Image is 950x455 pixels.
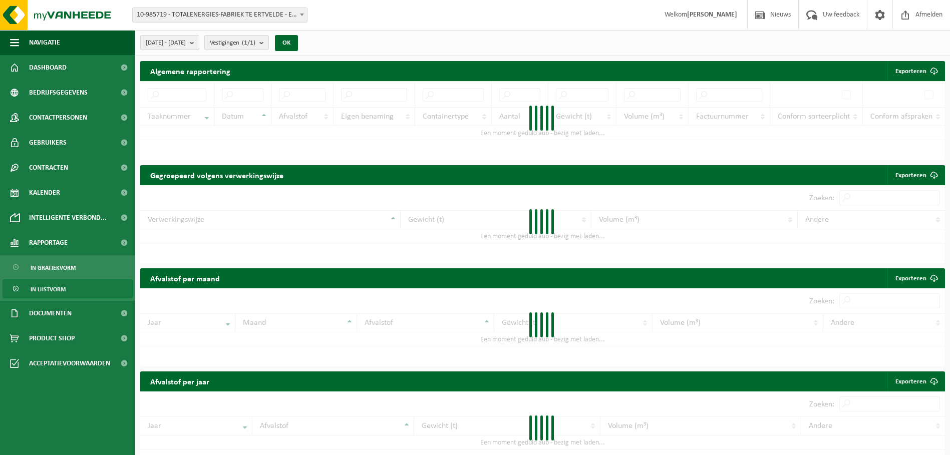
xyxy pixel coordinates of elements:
[140,371,219,391] h2: Afvalstof per jaar
[3,279,133,298] a: In lijstvorm
[140,35,199,50] button: [DATE] - [DATE]
[29,155,68,180] span: Contracten
[887,61,944,81] button: Exporteren
[887,371,944,391] a: Exporteren
[204,35,269,50] button: Vestigingen(1/1)
[146,36,186,51] span: [DATE] - [DATE]
[3,258,133,277] a: In grafiekvorm
[29,30,60,55] span: Navigatie
[887,165,944,185] a: Exporteren
[687,11,737,19] strong: [PERSON_NAME]
[29,351,110,376] span: Acceptatievoorwaarden
[242,40,255,46] count: (1/1)
[31,258,76,277] span: In grafiekvorm
[31,280,66,299] span: In lijstvorm
[140,61,240,81] h2: Algemene rapportering
[29,80,88,105] span: Bedrijfsgegevens
[132,8,307,23] span: 10-985719 - TOTALENERGIES-FABRIEK TE ERTVELDE - ERTVELDE
[140,268,230,288] h2: Afvalstof per maand
[29,105,87,130] span: Contactpersonen
[29,130,67,155] span: Gebruikers
[140,165,293,185] h2: Gegroepeerd volgens verwerkingswijze
[210,36,255,51] span: Vestigingen
[29,180,60,205] span: Kalender
[29,230,68,255] span: Rapportage
[29,205,107,230] span: Intelligente verbond...
[887,268,944,288] a: Exporteren
[133,8,307,22] span: 10-985719 - TOTALENERGIES-FABRIEK TE ERTVELDE - ERTVELDE
[29,301,72,326] span: Documenten
[29,55,67,80] span: Dashboard
[29,326,75,351] span: Product Shop
[275,35,298,51] button: OK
